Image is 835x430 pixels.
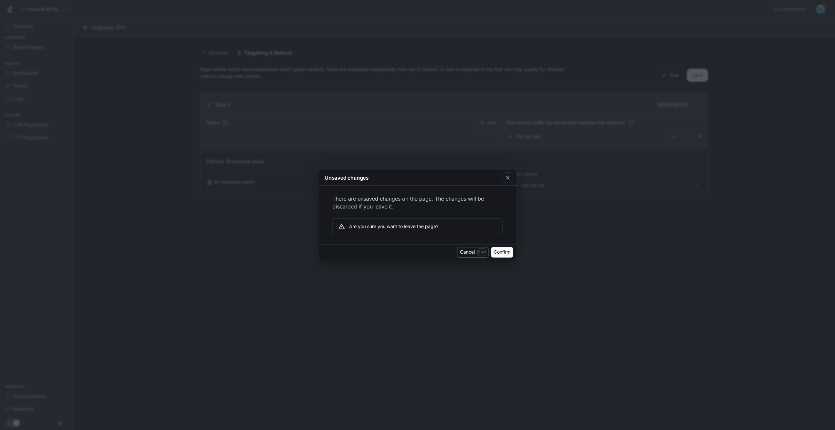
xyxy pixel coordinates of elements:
[349,221,438,232] div: Are you sure you want to leave the page?
[491,247,513,258] button: Confirm
[325,174,369,182] p: Unsaved changes
[457,247,489,258] button: CancelEsc
[332,195,503,210] p: There are unsaved changes on the page. The changes will be discarded if you leave it.
[477,248,486,256] p: Esc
